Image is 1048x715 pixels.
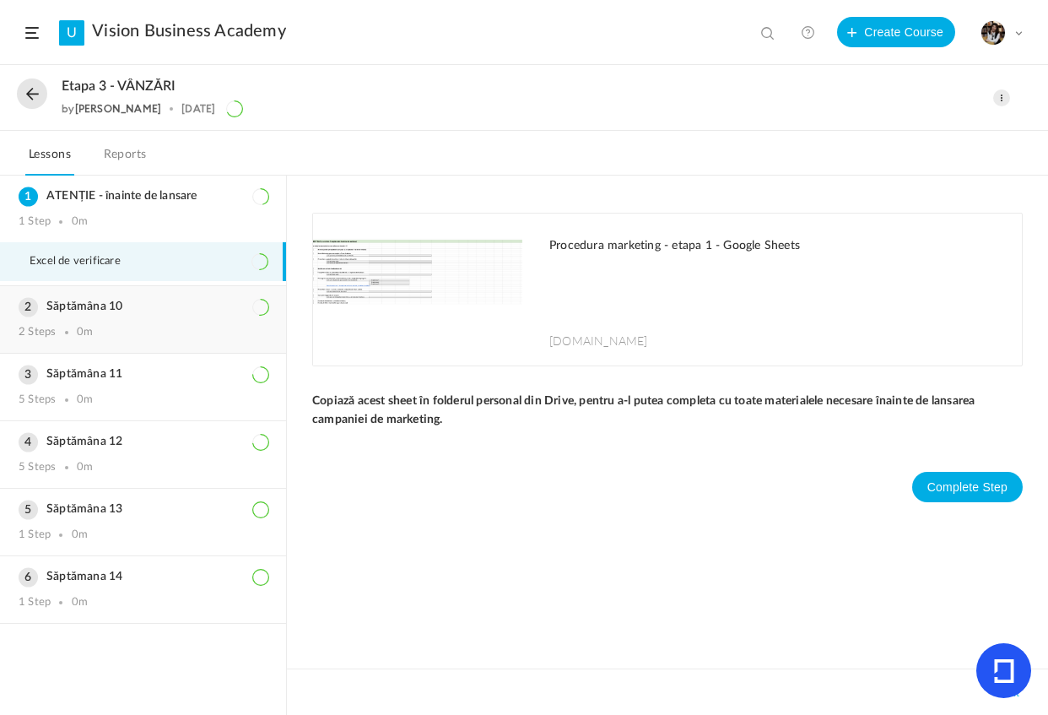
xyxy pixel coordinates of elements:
[912,472,1023,502] button: Complete Step
[75,102,162,115] a: [PERSON_NAME]
[312,395,978,425] strong: Copiază acest sheet în folderul personal din Drive, pentru a-l putea completa cu toate materialel...
[313,214,522,366] img: AHkbwyJHoqXQHN60G3ZK59ysGtykqG5Xin0jxzZjEiW6dzsyenRUwW53bvj3ksaaBhMXu1seDUbjbL8wO3F_4mYbT-ttEeE9I...
[100,144,150,176] a: Reports
[19,570,267,584] h3: Săptămana 14
[981,21,1005,45] img: tempimagehs7pti.png
[72,528,88,542] div: 0m
[19,596,51,609] div: 1 Step
[549,332,648,349] span: [DOMAIN_NAME]
[19,435,267,449] h3: Săptămâna 12
[837,17,955,47] button: Create Course
[30,255,142,268] span: Excel de verificare
[77,461,93,474] div: 0m
[72,596,88,609] div: 0m
[549,239,1005,253] h1: Procedura marketing - etapa 1 - Google Sheets
[77,326,93,339] div: 0m
[19,326,56,339] div: 2 Steps
[19,502,267,517] h3: Săptămâna 13
[72,215,88,229] div: 0m
[19,367,267,382] h3: Săptămâna 11
[181,103,215,115] div: [DATE]
[313,214,1022,366] a: Procedura marketing - etapa 1 - Google Sheets [DOMAIN_NAME]
[59,20,84,46] a: U
[19,528,51,542] div: 1 Step
[19,300,267,314] h3: Săptămâna 10
[19,215,51,229] div: 1 Step
[62,79,176,95] span: Etapa 3 - VÂNZĂRI
[77,393,93,407] div: 0m
[19,393,56,407] div: 5 Steps
[92,21,286,41] a: Vision Business Academy
[19,189,267,203] h3: ATENȚIE - înainte de lansare
[25,144,74,176] a: Lessons
[62,103,161,115] div: by
[19,461,56,474] div: 5 Steps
